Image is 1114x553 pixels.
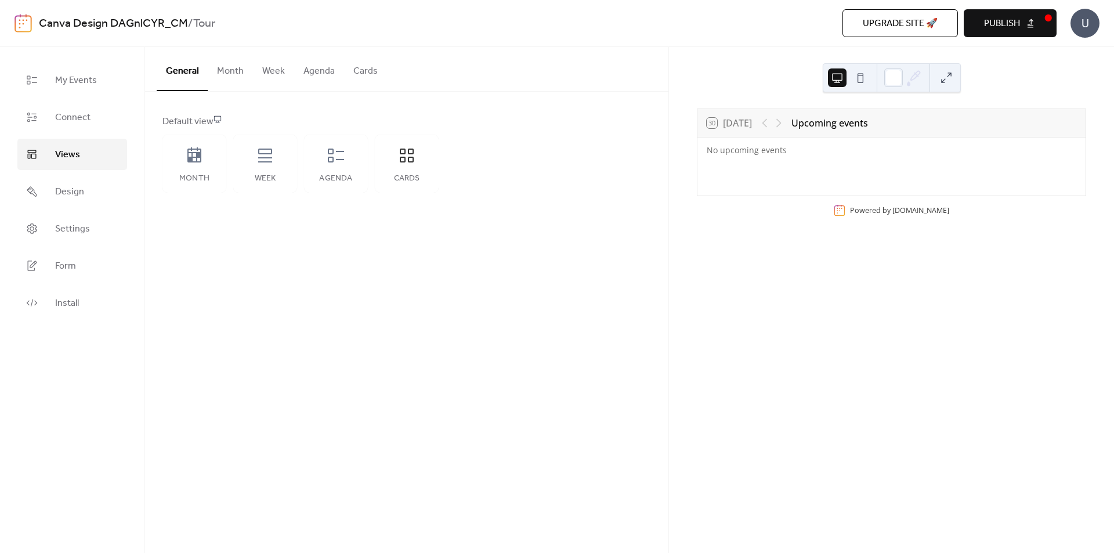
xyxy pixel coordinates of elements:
a: My Events [17,64,127,96]
b: Tour [193,13,215,35]
a: Install [17,287,127,319]
b: / [188,13,193,35]
div: Upcoming events [791,116,868,130]
button: Upgrade site 🚀 [842,9,958,37]
div: Powered by [850,205,949,215]
a: Canva Design DAGnlCYR_CM [39,13,188,35]
button: Publish [964,9,1057,37]
a: Design [17,176,127,207]
a: Connect [17,102,127,133]
img: logo [15,14,32,32]
div: No upcoming events [707,144,882,156]
a: Settings [17,213,127,244]
span: Upgrade site 🚀 [863,17,938,31]
div: Cards [386,174,427,183]
div: U [1070,9,1099,38]
div: Agenda [316,174,356,183]
button: Cards [344,47,387,90]
div: Month [174,174,215,183]
span: My Events [55,74,97,88]
span: Settings [55,222,90,236]
button: Month [208,47,253,90]
button: Agenda [294,47,344,90]
a: Form [17,250,127,281]
div: Week [245,174,285,183]
a: Views [17,139,127,170]
a: [DOMAIN_NAME] [892,205,949,215]
span: Install [55,297,79,310]
span: Form [55,259,76,273]
span: Publish [984,17,1020,31]
span: Views [55,148,80,162]
button: Week [253,47,294,90]
button: General [157,47,208,91]
div: Default view [162,115,649,129]
span: Design [55,185,84,199]
span: Connect [55,111,91,125]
